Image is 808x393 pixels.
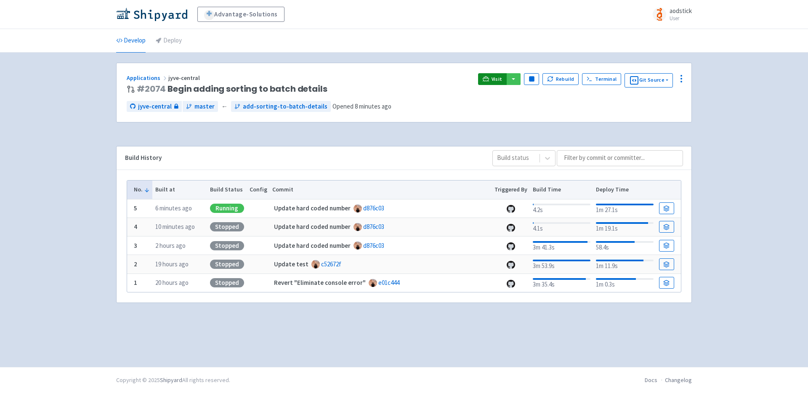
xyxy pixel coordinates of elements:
img: Shipyard logo [116,8,187,21]
strong: Update hard coded number [274,204,351,212]
a: Build Details [659,240,674,252]
a: Visit [478,73,507,85]
a: Advantage-Solutions [197,7,284,22]
a: c52672f [321,260,341,268]
th: Deploy Time [593,181,656,199]
div: 3m 41.3s [533,239,590,252]
div: Copyright © 2025 All rights reserved. [116,376,230,385]
span: master [194,102,215,112]
a: Applications [127,74,168,82]
time: 20 hours ago [155,279,189,287]
a: add-sorting-to-batch-details [231,101,331,112]
div: 1m 11.9s [596,258,654,271]
div: 1m 0.3s [596,276,654,289]
th: Built at [152,181,207,199]
a: #2074 [137,83,166,95]
div: Stopped [210,260,244,269]
a: d876c03 [363,223,384,231]
div: Running [210,204,244,213]
th: Build Status [207,181,247,199]
input: Filter by commit or committer... [557,150,683,166]
div: Build History [125,153,479,163]
time: 6 minutes ago [155,204,192,212]
a: Build Details [659,202,674,214]
div: 58.4s [596,239,654,252]
a: d876c03 [363,242,384,250]
a: Shipyard [160,376,182,384]
time: 8 minutes ago [355,102,391,110]
time: 10 minutes ago [155,223,195,231]
a: Build Details [659,221,674,233]
th: Config [247,181,270,199]
span: add-sorting-to-batch-details [243,102,327,112]
a: e01c444 [378,279,399,287]
a: Docs [645,376,657,384]
span: jyve-central [168,74,201,82]
span: Visit [492,76,502,82]
span: ← [221,102,228,112]
strong: Update hard coded number [274,242,351,250]
div: 3m 53.9s [533,258,590,271]
a: Terminal [582,73,621,85]
a: Deploy [156,29,182,53]
a: Build Details [659,258,674,270]
a: d876c03 [363,204,384,212]
time: 2 hours ago [155,242,186,250]
div: 1m 27.1s [596,202,654,215]
a: Develop [116,29,146,53]
div: 4.1s [533,220,590,234]
b: 5 [134,204,137,212]
th: Commit [270,181,492,199]
span: jyve-central [138,102,172,112]
a: Build Details [659,277,674,289]
strong: Revert "Eliminate console error" [274,279,366,287]
div: Stopped [210,278,244,287]
small: User [670,16,692,21]
button: Pause [524,73,539,85]
b: 2 [134,260,137,268]
time: 19 hours ago [155,260,189,268]
th: Build Time [530,181,593,199]
strong: Update test [274,260,308,268]
a: master [183,101,218,112]
span: aodstick [670,7,692,15]
span: Opened [332,102,391,110]
div: 4.2s [533,202,590,215]
a: aodstick User [648,8,692,21]
b: 1 [134,279,137,287]
a: Changelog [665,376,692,384]
button: Git Source [625,73,673,88]
div: 1m 19.1s [596,220,654,234]
a: jyve-central [127,101,182,112]
div: Stopped [210,222,244,231]
strong: Update hard coded number [274,223,351,231]
div: Stopped [210,241,244,250]
div: 3m 35.4s [533,276,590,289]
button: Rebuild [542,73,579,85]
button: No. [134,185,150,194]
b: 3 [134,242,137,250]
span: Begin adding sorting to batch details [137,84,327,94]
b: 4 [134,223,137,231]
th: Triggered By [492,181,530,199]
